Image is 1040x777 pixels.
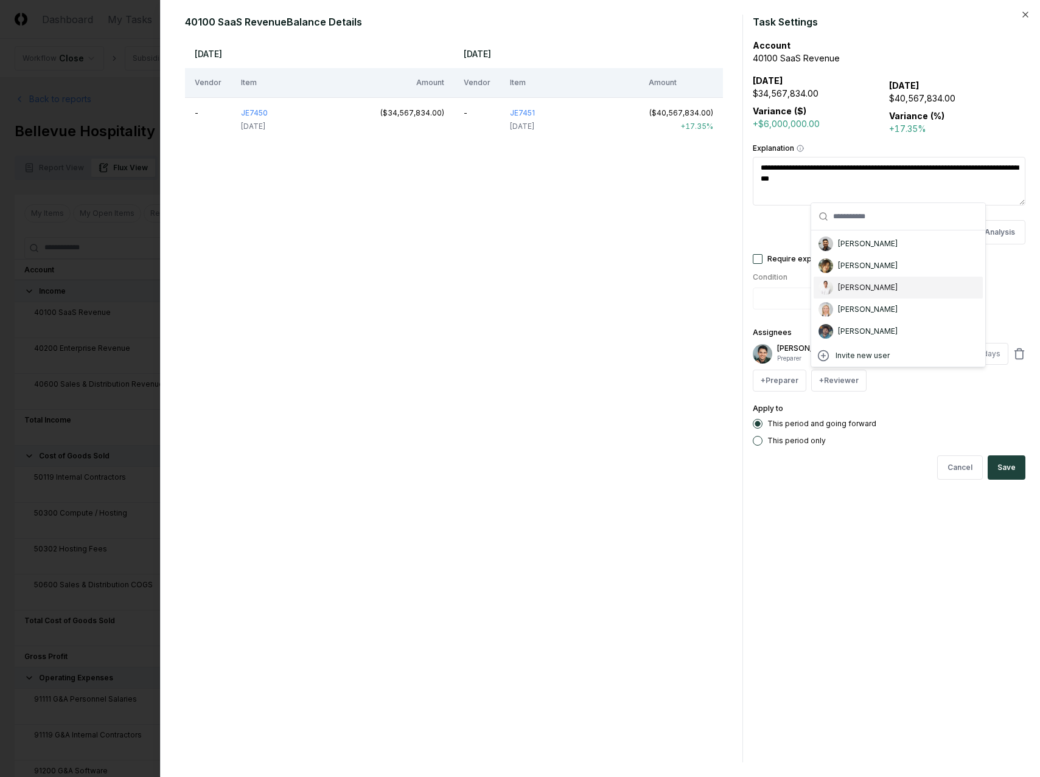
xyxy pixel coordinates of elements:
[510,121,535,132] div: [DATE]
[753,328,792,337] label: Assignees
[464,108,490,119] div: -
[838,238,898,249] div: [PERSON_NAME]
[753,106,806,116] b: Variance ($)
[811,370,867,392] button: +Reviewer
[767,437,826,444] label: This period only
[753,52,1025,64] div: 40100 SaaS Revenue
[454,39,723,68] th: [DATE]
[818,302,833,317] img: d09822cc-9b6d-4858-8d66-9570c114c672_0a5bb165-12bb-47e6-8710-dcbb295ab93d.png
[500,68,639,97] th: Item
[639,68,723,97] th: Amount
[753,404,783,413] label: Apply to
[370,68,454,97] th: Amount
[510,108,535,117] a: JE7451
[937,455,983,480] button: Cancel
[818,324,833,339] img: d09822cc-9b6d-4858-8d66-9570c114c672_9c9ccbeb-e694-4a28-8c80-803f91e6912c.png
[838,304,898,315] div: [PERSON_NAME]
[889,122,1025,135] div: +17.35%
[777,354,915,363] p: Preparer
[811,230,985,367] div: Suggestions
[951,220,1025,244] button: AI Analysis
[454,68,500,97] th: Vendor
[838,260,898,271] div: [PERSON_NAME]
[816,348,980,363] a: Invite new user
[680,122,713,131] span: + 17.35 %
[818,280,833,295] img: d09822cc-9b6d-4858-8d66-9570c114c672_b0bc35f1-fa8e-4ccc-bc23-b02c2d8c2b72.png
[889,80,920,91] b: [DATE]
[753,145,1025,152] label: Explanation
[195,108,222,119] div: -
[818,237,833,251] img: d09822cc-9b6d-4858-8d66-9570c114c672_eec49429-a748-49a0-a6ec-c7bd01c6482e.png
[797,145,804,152] button: Explanation
[753,344,772,364] img: d09822cc-9b6d-4858-8d66-9570c114c672_298d096e-1de5-4289-afae-be4cc58aa7ae.png
[753,75,783,86] b: [DATE]
[889,92,1025,105] div: $40,567,834.00
[767,420,876,427] label: This period and going forward
[185,68,231,97] th: Vendor
[838,326,898,337] div: [PERSON_NAME]
[185,39,454,68] th: [DATE]
[753,40,790,50] b: Account
[241,108,268,117] a: JE7450
[753,87,889,100] div: $34,567,834.00
[649,108,713,119] div: ($40,567,834.00)
[889,111,944,121] b: Variance (%)
[777,343,915,354] p: [PERSON_NAME]
[818,258,833,273] img: d09822cc-9b6d-4858-8d66-9570c114c672_b8eef3e5-d220-40ac-bb7d-61f482e2679c.png
[988,455,1025,480] button: Save
[231,68,370,97] th: Item
[241,121,268,132] div: [DATE]
[753,15,1025,29] h2: Task Settings
[753,117,889,130] div: +$6,000,000.00
[767,255,934,263] label: Require explanation when the condition is met
[753,370,806,392] button: +Preparer
[185,15,733,29] h2: 40100 SaaS Revenue Balance Details
[380,108,444,119] div: ($34,567,834.00)
[838,282,898,293] div: [PERSON_NAME]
